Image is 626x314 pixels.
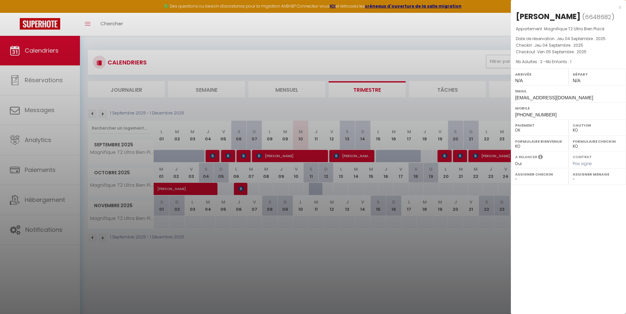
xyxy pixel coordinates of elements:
label: Caution [573,122,622,129]
span: ( ) [582,12,614,21]
label: Arrivée [515,71,564,78]
p: Date de réservation : [516,36,621,42]
label: Paiement [515,122,564,129]
span: Ven 05 Septembre . 2025 [537,49,587,55]
span: Jeu 04 Septembre . 2025 [534,42,583,48]
span: Pas signé [573,161,592,166]
span: Nb Enfants : 1 [546,59,571,64]
span: Magnifique T2 Ultra Bien Placé [544,26,604,32]
i: Sélectionner OUI si vous souhaiter envoyer les séquences de messages post-checkout [538,154,543,161]
p: Checkout : [516,49,621,55]
label: Email [515,88,622,94]
label: Assigner Checkin [515,171,564,178]
label: Formulaire Bienvenue [515,138,564,145]
button: Ouvrir le widget de chat LiveChat [5,3,25,22]
label: Départ [573,71,622,78]
span: [EMAIL_ADDRESS][DOMAIN_NAME] [515,95,593,100]
label: A relancer [515,154,537,160]
span: [PHONE_NUMBER] [515,112,557,117]
span: 6648682 [585,13,612,21]
span: N/A [515,78,523,83]
span: Jeu 04 Septembre . 2025 [557,36,606,41]
label: Assigner Menage [573,171,622,178]
span: N/A [573,78,580,83]
div: [PERSON_NAME] [516,11,581,22]
label: Mobile [515,105,622,111]
span: Nb Adultes : 2 - [516,59,571,64]
div: x [511,3,621,11]
p: Appartement : [516,26,621,32]
label: Contrat [573,154,592,158]
p: Checkin : [516,42,621,49]
label: Formulaire Checkin [573,138,622,145]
